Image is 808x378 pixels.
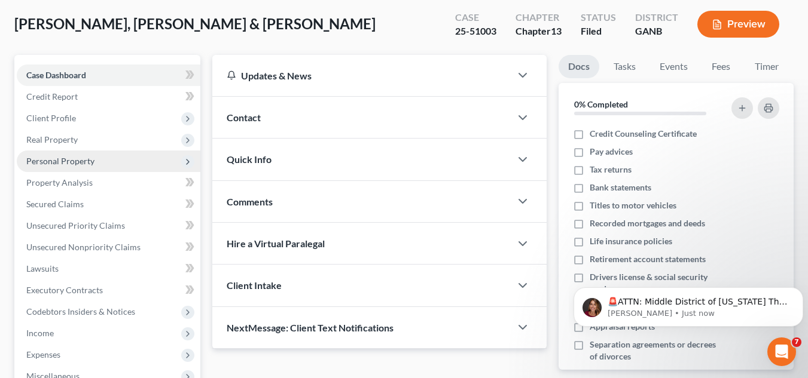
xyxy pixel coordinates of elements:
[17,172,200,193] a: Property Analysis
[455,11,496,24] div: Case
[26,285,103,295] span: Executory Contracts
[516,24,562,38] div: Chapter
[26,156,94,166] span: Personal Property
[635,24,678,38] div: GANB
[569,262,808,346] iframe: Intercom notifications message
[581,11,616,24] div: Status
[17,279,200,301] a: Executory Contracts
[227,279,282,291] span: Client Intake
[635,11,678,24] div: District
[227,322,394,333] span: NextMessage: Client Text Notifications
[26,220,125,231] span: Unsecured Priority Claims
[745,55,788,78] a: Timer
[590,164,632,176] span: Tax returns
[551,25,562,36] span: 13
[650,55,697,78] a: Events
[590,235,672,247] span: Life insurance policies
[227,196,273,207] span: Comments
[590,128,697,140] span: Credit Counseling Certificate
[227,112,261,123] span: Contact
[17,258,200,279] a: Lawsuits
[26,242,141,252] span: Unsecured Nonpriority Claims
[227,153,272,165] span: Quick Info
[702,55,740,78] a: Fees
[17,86,200,107] a: Credit Report
[26,177,93,188] span: Property Analysis
[26,306,135,316] span: Codebtors Insiders & Notices
[17,215,200,236] a: Unsecured Priority Claims
[227,69,496,82] div: Updates & News
[590,339,725,362] span: Separation agreements or decrees of divorces
[26,91,78,102] span: Credit Report
[26,70,86,80] span: Case Dashboard
[17,64,200,86] a: Case Dashboard
[697,11,779,38] button: Preview
[14,15,376,32] span: [PERSON_NAME], [PERSON_NAME] & [PERSON_NAME]
[516,11,562,24] div: Chapter
[26,134,78,145] span: Real Property
[590,146,633,158] span: Pay advices
[559,55,599,78] a: Docs
[26,199,84,209] span: Secured Claims
[574,99,628,109] strong: 0% Completed
[590,182,651,193] span: Bank statements
[227,238,325,249] span: Hire a Virtual Paralegal
[604,55,645,78] a: Tasks
[792,337,801,347] span: 7
[26,349,60,359] span: Expenses
[17,193,200,215] a: Secured Claims
[17,236,200,258] a: Unsecured Nonpriority Claims
[581,24,616,38] div: Filed
[590,199,676,211] span: Titles to motor vehicles
[26,113,76,123] span: Client Profile
[455,24,496,38] div: 25-51003
[767,337,796,366] iframe: Intercom live chat
[26,263,59,273] span: Lawsuits
[590,253,706,265] span: Retirement account statements
[590,217,705,229] span: Recorded mortgages and deeds
[26,328,54,338] span: Income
